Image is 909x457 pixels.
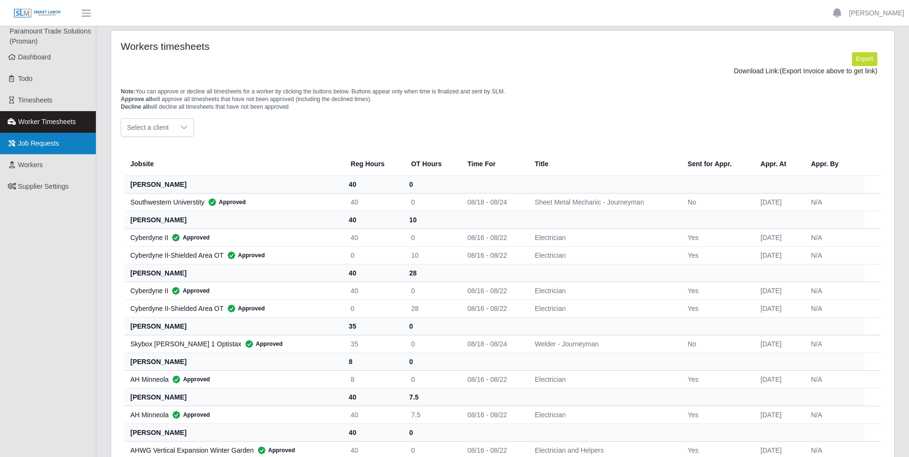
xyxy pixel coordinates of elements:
[803,335,864,353] td: N/A
[169,375,210,384] span: Approved
[849,8,904,18] a: [PERSON_NAME]
[168,286,209,296] span: Approved
[130,304,335,313] div: Cyberdyne II-Shielded Area OT
[130,410,335,420] div: AH Minneola
[224,304,265,313] span: Approved
[18,118,76,126] span: Worker Timesheets
[128,66,877,76] div: Download Link:
[130,197,335,207] div: Southwestern Universtity
[460,152,527,176] th: Time For
[753,246,803,264] td: [DATE]
[343,211,403,228] th: 40
[168,233,209,242] span: Approved
[121,119,174,137] span: Select a client
[343,228,403,246] td: 40
[753,406,803,423] td: [DATE]
[803,370,864,388] td: N/A
[403,152,460,176] th: OT Hours
[753,335,803,353] td: [DATE]
[343,353,403,370] th: 8
[169,410,210,420] span: Approved
[753,193,803,211] td: [DATE]
[242,339,283,349] span: Approved
[460,193,527,211] td: 08/18 - 08/24
[403,246,460,264] td: 10
[130,286,335,296] div: Cyberdyne II
[680,335,753,353] td: No
[343,388,403,406] th: 40
[254,446,295,455] span: Approved
[460,370,527,388] td: 08/16 - 08/22
[460,299,527,317] td: 08/16 - 08/22
[460,246,527,264] td: 08/16 - 08/22
[753,152,803,176] th: Appr. At
[680,152,753,176] th: Sent for Appr.
[125,353,343,370] th: [PERSON_NAME]
[680,282,753,299] td: Yes
[13,8,61,19] img: SLM Logo
[125,175,343,193] th: [PERSON_NAME]
[852,52,877,66] button: Export
[343,193,403,211] td: 40
[18,139,59,147] span: Job Requests
[18,161,43,169] span: Workers
[224,251,265,260] span: Approved
[125,317,343,335] th: [PERSON_NAME]
[403,264,460,282] th: 28
[343,370,403,388] td: 8
[680,406,753,423] td: Yes
[343,406,403,423] td: 40
[130,251,335,260] div: Cyberdyne II-Shielded Area OT
[403,282,460,299] td: 0
[205,197,246,207] span: Approved
[403,423,460,441] th: 0
[460,406,527,423] td: 08/16 - 08/22
[527,246,680,264] td: Electrician
[680,193,753,211] td: No
[527,282,680,299] td: Electrician
[403,335,460,353] td: 0
[125,388,343,406] th: [PERSON_NAME]
[803,228,864,246] td: N/A
[460,228,527,246] td: 08/16 - 08/22
[753,370,803,388] td: [DATE]
[527,152,680,176] th: Title
[403,299,460,317] td: 28
[343,264,403,282] th: 40
[803,299,864,317] td: N/A
[403,175,460,193] th: 0
[343,299,403,317] td: 0
[18,75,33,82] span: Todo
[680,370,753,388] td: Yes
[121,40,431,52] h4: Workers timesheets
[403,211,460,228] th: 10
[18,53,51,61] span: Dashboard
[527,406,680,423] td: Electrician
[403,353,460,370] th: 0
[343,282,403,299] td: 40
[803,282,864,299] td: N/A
[803,193,864,211] td: N/A
[121,88,136,95] span: Note:
[10,27,91,45] span: Paramount Trade Solutions (Proman)
[125,211,343,228] th: [PERSON_NAME]
[753,299,803,317] td: [DATE]
[460,335,527,353] td: 08/18 - 08/24
[403,228,460,246] td: 0
[527,228,680,246] td: Electrician
[125,423,343,441] th: [PERSON_NAME]
[780,67,877,75] span: (Export Invoice above to get link)
[753,282,803,299] td: [DATE]
[803,406,864,423] td: N/A
[803,152,864,176] th: Appr. By
[343,423,403,441] th: 40
[343,317,403,335] th: 35
[680,246,753,264] td: Yes
[527,299,680,317] td: Electrician
[403,388,460,406] th: 7.5
[343,175,403,193] th: 40
[403,317,460,335] th: 0
[460,282,527,299] td: 08/16 - 08/22
[680,228,753,246] td: Yes
[527,370,680,388] td: Electrician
